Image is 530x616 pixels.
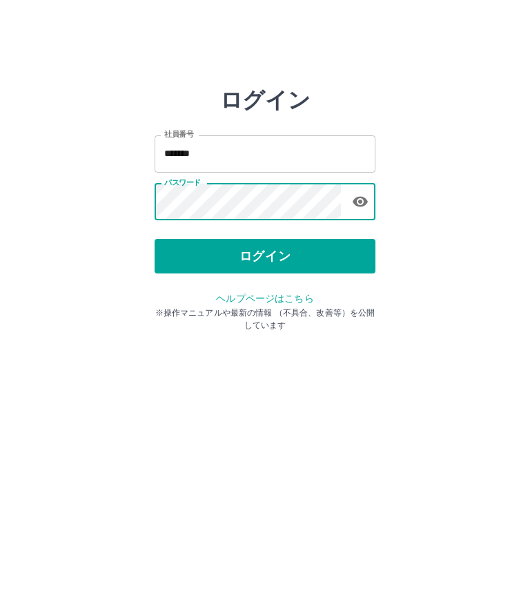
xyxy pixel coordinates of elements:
[155,307,375,331] p: ※操作マニュアルや最新の情報 （不具合、改善等）を公開しています
[216,293,313,304] a: ヘルプページはこちら
[155,239,375,273] button: ログイン
[164,129,193,139] label: 社員番号
[220,87,311,113] h2: ログイン
[164,177,201,188] label: パスワード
